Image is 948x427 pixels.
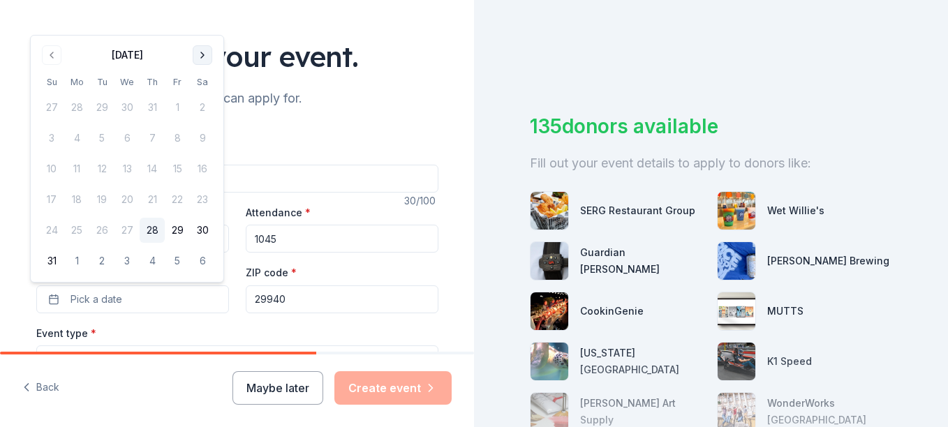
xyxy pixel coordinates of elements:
[246,266,297,280] label: ZIP code
[89,248,114,274] button: 2
[190,218,215,243] button: 30
[165,248,190,274] button: 5
[718,192,755,230] img: photo for Wet Willie's
[531,242,568,280] img: photo for Guardian Angel Device
[64,75,89,89] th: Monday
[140,248,165,274] button: 4
[114,75,140,89] th: Wednesday
[89,75,114,89] th: Tuesday
[404,193,438,209] div: 30 /100
[190,75,215,89] th: Saturday
[112,47,143,63] div: [DATE]
[36,165,438,193] input: Spring Fundraiser
[580,244,706,278] div: Guardian [PERSON_NAME]
[190,248,215,274] button: 6
[165,75,190,89] th: Friday
[140,75,165,89] th: Thursday
[71,291,122,308] span: Pick a date
[36,345,438,375] button: Select
[246,285,438,313] input: 12345 (U.S. only)
[36,285,229,313] button: Pick a date
[64,248,89,274] button: 1
[246,206,311,220] label: Attendance
[580,202,695,219] div: SERG Restaurant Group
[767,253,889,269] div: [PERSON_NAME] Brewing
[531,292,568,330] img: photo for CookinGenie
[39,75,64,89] th: Sunday
[42,45,61,65] button: Go to previous month
[140,218,165,243] button: 28
[193,45,212,65] button: Go to next month
[114,248,140,274] button: 3
[246,225,438,253] input: 20
[530,152,892,174] div: Fill out your event details to apply to donors like:
[530,112,892,141] div: 135 donors available
[39,248,64,274] button: 31
[165,218,190,243] button: 29
[718,242,755,280] img: photo for Westbrook Brewing
[36,327,96,340] label: Event type
[36,37,438,76] div: Tell us about your event.
[531,192,568,230] img: photo for SERG Restaurant Group
[580,303,644,320] div: CookinGenie
[36,87,438,110] div: We'll find in-kind donations you can apply for.
[767,202,824,219] div: Wet Willie's
[232,371,323,405] button: Maybe later
[767,303,803,320] div: MUTTS
[718,292,755,330] img: photo for MUTTS
[22,373,59,403] button: Back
